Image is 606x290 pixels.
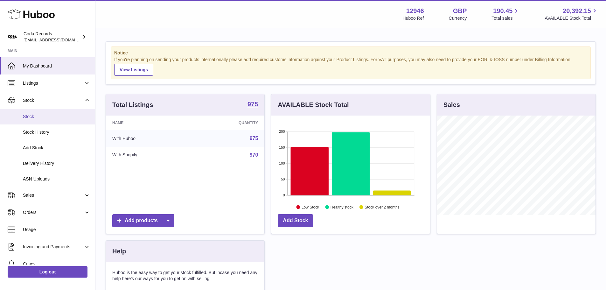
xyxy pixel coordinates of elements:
h3: AVAILABLE Stock Total [278,101,349,109]
a: Add Stock [278,214,313,227]
strong: 12946 [406,7,424,15]
span: ASN Uploads [23,176,90,182]
span: Stock History [23,129,90,135]
text: 150 [279,145,285,149]
span: Orders [23,209,84,216]
h3: Help [112,247,126,256]
text: 0 [283,193,285,197]
span: My Dashboard [23,63,90,69]
span: Stock [23,114,90,120]
span: Total sales [491,15,520,21]
img: haz@pcatmedia.com [8,32,17,42]
text: 50 [281,177,285,181]
td: With Huboo [106,130,192,147]
strong: 975 [247,101,258,107]
p: Huboo is the easy way to get your stock fulfilled. But incase you need any help here's our ways f... [112,270,258,282]
a: 20,392.15 AVAILABLE Stock Total [545,7,598,21]
strong: Notice [114,50,587,56]
span: Invoicing and Payments [23,244,84,250]
span: Sales [23,192,84,198]
a: 975 [247,101,258,109]
text: Low Stock [302,205,319,209]
span: AVAILABLE Stock Total [545,15,598,21]
a: 970 [250,152,258,158]
span: Cases [23,261,90,267]
span: Listings [23,80,84,86]
a: 190.45 Total sales [491,7,520,21]
a: 975 [250,136,258,141]
span: 20,392.15 [563,7,591,15]
th: Quantity [192,116,265,130]
th: Name [106,116,192,130]
span: Add Stock [23,145,90,151]
span: Stock [23,97,84,103]
a: Add products [112,214,174,227]
td: With Shopify [106,147,192,163]
div: Coda Records [24,31,81,43]
a: Log out [8,266,87,278]
h3: Total Listings [112,101,153,109]
text: Stock over 2 months [365,205,400,209]
div: If you're planning on sending your products internationally please add required customs informati... [114,57,587,76]
span: 190.45 [493,7,512,15]
h3: Sales [443,101,460,109]
strong: GBP [453,7,467,15]
a: View Listings [114,64,153,76]
text: Healthy stock [331,205,354,209]
span: Delivery History [23,160,90,166]
span: [EMAIL_ADDRESS][DOMAIN_NAME] [24,37,94,42]
text: 100 [279,161,285,165]
span: Usage [23,227,90,233]
div: Huboo Ref [403,15,424,21]
text: 200 [279,130,285,133]
div: Currency [449,15,467,21]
